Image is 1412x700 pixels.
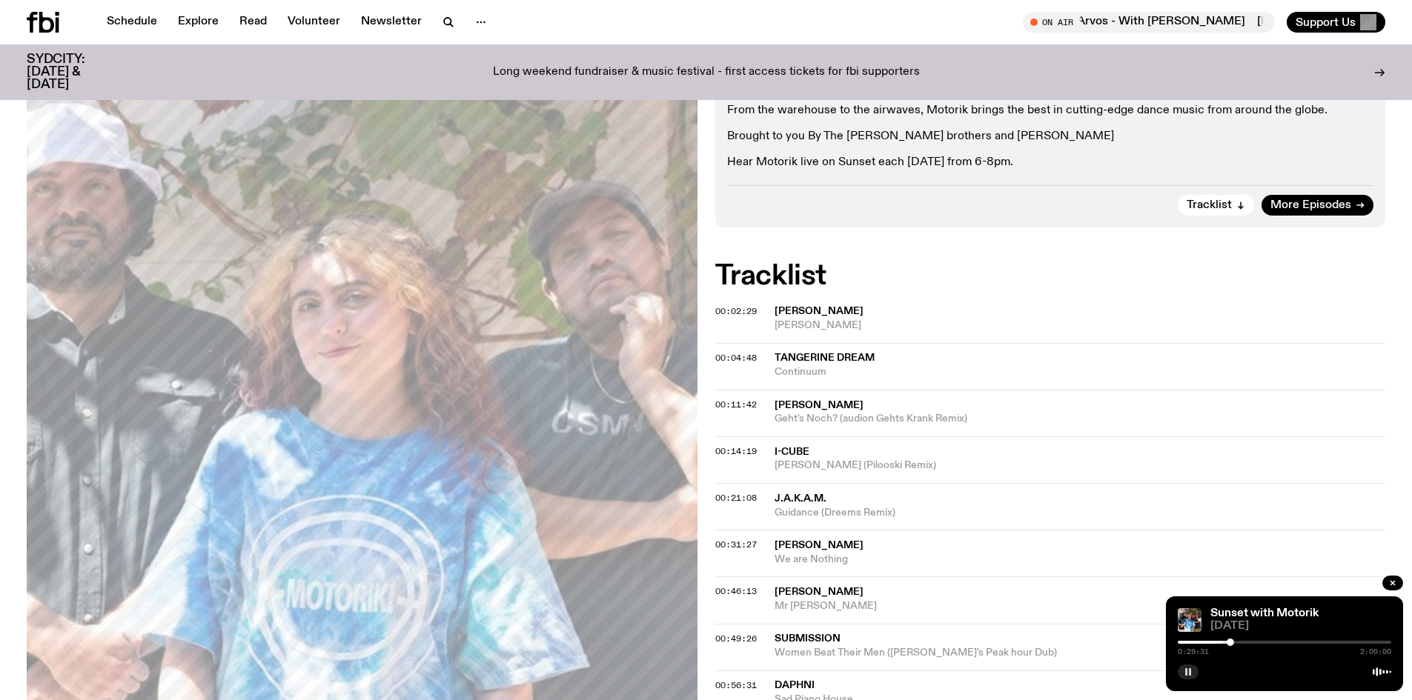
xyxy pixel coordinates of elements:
span: 00:11:42 [715,399,757,410]
h3: SYDCITY: [DATE] & [DATE] [27,53,122,91]
p: From the warehouse to the airwaves, Motorik brings the best in cutting-edge dance music from arou... [727,104,1374,118]
button: 00:49:26 [715,635,757,643]
a: Explore [169,12,228,33]
button: 00:04:48 [715,354,757,362]
span: Guidance (Dreems Remix) [775,506,1386,520]
span: I-cube [775,447,809,457]
button: Tracklist [1178,195,1254,216]
button: 00:56:31 [715,681,757,690]
button: 00:11:42 [715,401,757,409]
button: 00:02:29 [715,307,757,316]
span: More Episodes [1270,200,1351,211]
span: Daphni [775,680,815,690]
span: 00:02:29 [715,305,757,317]
span: Geht's Noch? (audion Gehts Krank Remix) [775,412,1386,426]
span: Submission [775,633,841,644]
span: 00:04:48 [715,352,757,364]
button: On Air[DATE] Arvos - With [PERSON_NAME][DATE] Arvos - With [PERSON_NAME] [1023,12,1275,33]
span: We are Nothing [775,553,1386,567]
img: Andrew, Reenie, and Pat stand in a row, smiling at the camera, in dappled light with a vine leafe... [1178,608,1201,632]
span: 00:49:26 [715,633,757,644]
span: Tangerine Dream [775,353,875,363]
span: [PERSON_NAME] [775,540,864,550]
span: 00:14:19 [715,445,757,457]
span: 2:00:00 [1360,648,1391,656]
span: Tracklist [1187,200,1232,211]
span: [PERSON_NAME] (Pilooski Remix) [775,459,1386,473]
span: 00:56:31 [715,679,757,691]
a: Sunset with Motorik [1210,607,1319,619]
button: 00:14:19 [715,447,757,456]
span: Support Us [1296,16,1356,29]
p: Hear Motorik live on Sunset each [DATE] from 6-8pm. [727,156,1374,170]
button: 00:31:27 [715,541,757,549]
span: 00:21:08 [715,492,757,504]
a: Read [231,12,276,33]
span: [PERSON_NAME] [775,319,1386,333]
span: 0:29:31 [1178,648,1209,656]
a: Schedule [98,12,166,33]
p: Long weekend fundraiser & music festival - first access tickets for fbi supporters [493,66,920,79]
a: Newsletter [352,12,431,33]
span: [DATE] [1210,621,1391,632]
span: [PERSON_NAME] [775,587,864,597]
span: 00:31:27 [715,539,757,550]
a: Volunteer [279,12,349,33]
span: [PERSON_NAME] [775,400,864,410]
span: [PERSON_NAME] [775,306,864,316]
button: 00:46:13 [715,587,757,596]
span: J.A.K.A.M. [775,493,826,504]
span: 00:46:13 [715,585,757,597]
span: Continuum [775,365,1386,379]
a: More Episodes [1262,195,1373,216]
h2: Tracklist [715,263,1386,290]
span: Women Beat Their Men ([PERSON_NAME]'s Peak hour Dub) [775,646,1386,660]
p: Brought to you By The [PERSON_NAME] brothers and [PERSON_NAME] [727,130,1374,144]
button: Support Us [1287,12,1385,33]
button: 00:21:08 [715,494,757,502]
span: Mr [PERSON_NAME] [775,599,1386,613]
